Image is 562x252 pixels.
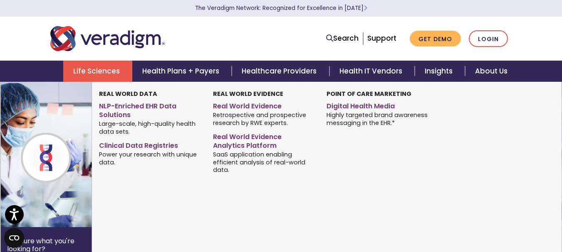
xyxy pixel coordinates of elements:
[195,4,367,12] a: The Veradigm Network: Recognized for Excellence in [DATE]Learn More
[213,99,314,111] a: Real World Evidence
[99,150,200,166] span: Power your research with unique data.
[99,90,157,98] strong: Real World Data
[4,228,24,248] button: Open CMP widget
[326,33,359,44] a: Search
[213,150,314,174] span: SaaS application enabling efficient analysis of real-world data.
[327,90,411,98] strong: Point of Care Marketing
[63,61,132,82] a: Life Sciences
[99,119,200,135] span: Large-scale, high-quality health data sets.
[50,25,165,52] img: Veradigm logo
[367,33,396,43] a: Support
[327,99,428,111] a: Digital Health Media
[213,90,283,98] strong: Real World Evidence
[465,61,517,82] a: About Us
[99,99,200,120] a: NLP-Enriched EHR Data Solutions
[132,61,232,82] a: Health Plans + Payers
[0,82,134,227] img: Life Sciences
[469,30,508,47] a: Login
[364,4,367,12] span: Learn More
[213,130,314,150] a: Real World Evidence Analytics Platform
[232,61,329,82] a: Healthcare Providers
[329,61,415,82] a: Health IT Vendors
[327,111,428,127] span: Highly targeted brand awareness messaging in the EHR.*
[99,138,200,150] a: Clinical Data Registries
[213,111,314,127] span: Retrospective and prospective research by RWE experts.
[410,31,461,47] a: Get Demo
[415,61,465,82] a: Insights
